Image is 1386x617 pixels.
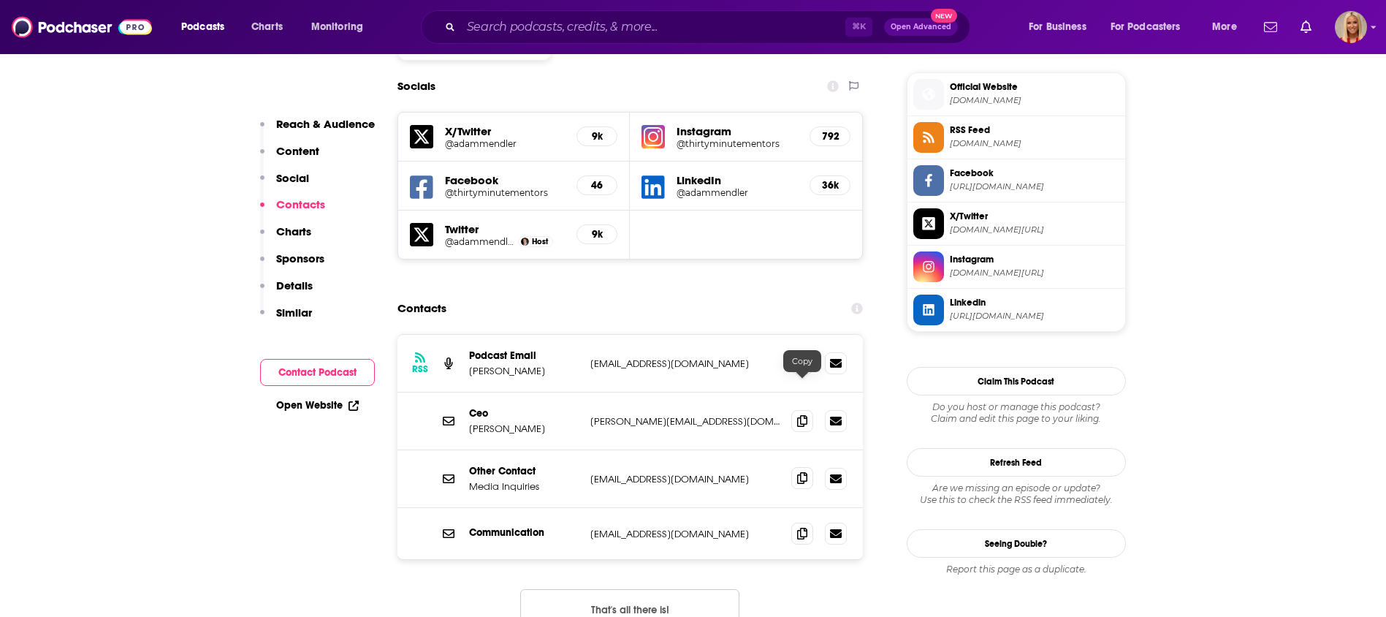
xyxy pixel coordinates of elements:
[1295,15,1317,39] a: Show notifications dropdown
[469,465,579,477] p: Other Contact
[1258,15,1283,39] a: Show notifications dropdown
[907,401,1126,425] div: Claim and edit this page to your liking.
[1335,11,1367,43] img: User Profile
[950,138,1119,149] span: thirtyminutementors.libsyn.com
[913,165,1119,196] a: Facebook[URL][DOMAIN_NAME]
[677,187,798,198] a: @adammendler
[589,228,605,241] h5: 9k
[445,138,566,149] a: @adammendler
[589,179,605,192] h5: 46
[260,144,319,171] button: Content
[276,224,311,238] p: Charts
[276,117,375,131] p: Reach & Audience
[260,224,311,251] button: Charts
[1212,17,1237,37] span: More
[907,401,1126,413] span: Do you host or manage this podcast?
[469,526,579,539] p: Communication
[397,295,446,322] h2: Contacts
[950,224,1119,235] span: twitter.com/adammendler
[260,359,375,386] button: Contact Podcast
[590,357,780,370] p: [EMAIL_ADDRESS][DOMAIN_NAME]
[950,210,1119,223] span: X/Twitter
[260,197,325,224] button: Contacts
[913,251,1119,282] a: Instagram[DOMAIN_NAME][URL]
[845,18,872,37] span: ⌘ K
[950,311,1119,322] span: https://www.linkedin.com/in/adammendler
[907,482,1126,506] div: Are we missing an episode or update? Use this to check the RSS feed immediately.
[950,181,1119,192] span: https://www.facebook.com/thirtyminutementors
[276,306,312,319] p: Similar
[677,173,798,187] h5: LinkedIn
[445,173,566,187] h5: Facebook
[950,296,1119,309] span: Linkedin
[469,349,579,362] p: Podcast Email
[260,117,375,144] button: Reach & Audience
[590,528,780,540] p: [EMAIL_ADDRESS][DOMAIN_NAME]
[677,124,798,138] h5: Instagram
[12,13,152,41] img: Podchaser - Follow, Share and Rate Podcasts
[950,80,1119,94] span: Official Website
[950,167,1119,180] span: Facebook
[469,480,579,493] p: Media Inquiries
[913,295,1119,325] a: Linkedin[URL][DOMAIN_NAME]
[301,15,382,39] button: open menu
[950,124,1119,137] span: RSS Feed
[589,130,605,143] h5: 9k
[884,18,958,36] button: Open AdvancedNew
[260,251,324,279] button: Sponsors
[907,448,1126,477] button: Refresh Feed
[950,268,1119,279] span: instagram.com/thirtyminutementors
[435,10,984,44] div: Search podcasts, credits, & more...
[783,350,821,372] div: Copy
[1335,11,1367,43] span: Logged in as KymberleeBolden
[260,279,313,306] button: Details
[276,144,319,158] p: Content
[822,130,838,143] h5: 792
[445,124,566,138] h5: X/Twitter
[1101,15,1202,39] button: open menu
[445,187,566,198] h5: @thirtyminutementors
[913,122,1119,153] a: RSS Feed[DOMAIN_NAME]
[469,407,579,420] p: Ceo
[677,138,798,149] a: @thirtyminutementors
[260,306,312,333] button: Similar
[913,79,1119,110] a: Official Website[DOMAIN_NAME]
[461,15,845,39] input: Search podcasts, credits, & more...
[950,95,1119,106] span: adammendler.com
[181,17,224,37] span: Podcasts
[907,529,1126,558] a: Seeing Double?
[521,238,529,246] img: Adam Mendler
[311,17,363,37] span: Monitoring
[276,251,324,265] p: Sponsors
[445,236,515,247] a: @adammendler
[931,9,957,23] span: New
[251,17,283,37] span: Charts
[590,415,780,428] p: [PERSON_NAME][EMAIL_ADDRESS][DOMAIN_NAME]
[276,279,313,292] p: Details
[171,15,243,39] button: open menu
[532,237,548,246] span: Host
[907,367,1126,395] button: Claim This Podcast
[913,208,1119,239] a: X/Twitter[DOMAIN_NAME][URL]
[469,365,579,377] p: [PERSON_NAME]
[1029,17,1086,37] span: For Business
[822,179,838,192] h5: 36k
[1018,15,1105,39] button: open menu
[469,423,579,435] p: [PERSON_NAME]
[641,125,665,148] img: iconImage
[590,473,780,485] p: [EMAIL_ADDRESS][DOMAIN_NAME]
[1335,11,1367,43] button: Show profile menu
[242,15,292,39] a: Charts
[276,399,359,412] a: Open Website
[260,171,309,198] button: Social
[950,253,1119,266] span: Instagram
[412,363,428,375] h3: RSS
[445,222,566,236] h5: Twitter
[397,72,435,100] h2: Socials
[907,564,1126,575] div: Report this page as a duplicate.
